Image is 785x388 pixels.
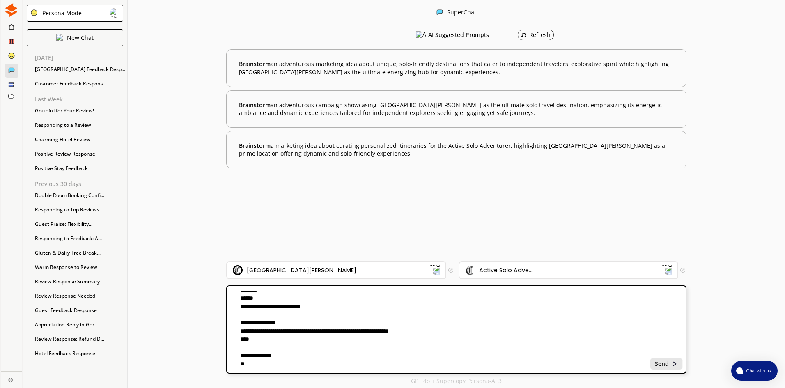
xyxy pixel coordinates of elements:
[31,276,127,288] div: Review Response Summary
[416,31,426,39] img: AI Suggested Prompts
[56,34,63,41] img: Close
[35,181,127,187] p: Previous 30 days
[30,9,38,16] img: Close
[479,267,533,273] div: Active Solo Adve...
[239,60,271,68] span: Brainstorm
[247,267,356,273] div: [GEOGRAPHIC_DATA][PERSON_NAME]
[35,96,127,103] p: Last Week
[5,3,18,17] img: Close
[110,8,119,18] img: Close
[429,264,440,275] img: Dropdown Icon
[743,367,773,374] span: Chat with us
[448,268,453,273] img: Tooltip Icon
[239,101,271,109] span: Brainstorm
[31,119,127,131] div: Responding to a Review
[731,361,778,381] button: atlas-launcher
[31,319,127,331] div: Appreciation Reply in Ger...
[31,204,127,216] div: Responding to Top Reviews
[436,9,443,16] img: Close
[447,9,476,17] div: SuperChat
[31,133,127,146] div: Charming Hotel Review
[35,55,127,61] p: [DATE]
[661,264,672,275] img: Dropdown Icon
[521,32,527,38] img: Refresh
[411,378,502,384] p: GPT 4o + Supercopy Persona-AI 3
[31,148,127,160] div: Positive Review Response
[8,377,13,382] img: Close
[31,189,127,202] div: Double Room Booking Confi...
[39,10,82,16] div: Persona Mode
[239,101,674,117] b: an adventurous campaign showcasing [GEOGRAPHIC_DATA][PERSON_NAME] as the ultimate solo travel des...
[31,290,127,302] div: Review Response Needed
[31,304,127,317] div: Guest Feedback Response
[31,162,127,174] div: Positive Stay Feedback
[31,78,127,90] div: Customer Feedback Respons...
[239,60,674,76] b: an adventurous marketing idea about unique, solo-friendly destinations that cater to independent ...
[31,63,127,76] div: [GEOGRAPHIC_DATA] Feedback Resp...
[239,142,271,149] span: Brainstorm
[31,347,127,360] div: Hotel Feedback Response
[239,142,674,158] b: a marketing idea about curating personalized itineraries for the Active Solo Adventurer, highligh...
[31,261,127,273] div: Warm Response to Review
[31,333,127,345] div: Review Response: Refund D...
[680,268,685,273] img: Tooltip Icon
[233,265,243,275] img: Brand Icon
[672,361,677,367] img: Close
[521,32,551,38] div: Refresh
[31,247,127,259] div: Gluten & Dairy-Free Break...
[1,372,22,386] a: Close
[428,29,489,41] h3: AI Suggested Prompts
[31,105,127,117] div: Grateful for Your Review!
[31,218,127,230] div: Guest Praise: Flexibility...
[31,232,127,245] div: Responding to Feedback: A...
[465,265,475,275] img: Audience Icon
[655,360,669,367] b: Send
[67,34,94,41] p: New Chat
